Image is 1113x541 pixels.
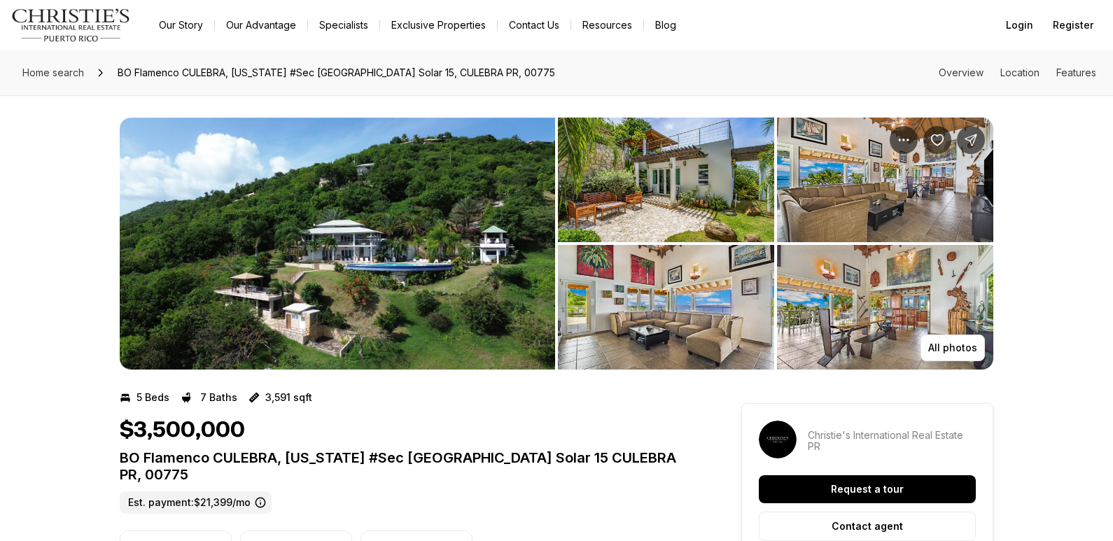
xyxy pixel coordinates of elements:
h1: $3,500,000 [120,417,245,444]
p: All photos [928,342,977,353]
p: 5 Beds [136,392,169,403]
button: Save Property: BO Flamenco CULEBRA, PUERTO RICO #Sec La Quintas Solar 15 [923,126,951,154]
button: Share Property: BO Flamenco CULEBRA, PUERTO RICO #Sec La Quintas Solar 15 [957,126,985,154]
a: Resources [571,15,643,35]
button: View image gallery [777,118,993,242]
a: Our Advantage [215,15,307,35]
button: Login [997,11,1042,39]
a: Our Story [148,15,214,35]
p: Christie's International Real Estate PR [808,430,976,452]
button: All photos [920,335,985,361]
nav: Page section menu [939,67,1096,78]
button: View image gallery [777,245,993,370]
button: Property options [890,126,918,154]
a: Skip to: Features [1056,66,1096,78]
span: Register [1053,20,1093,31]
img: logo [11,8,131,42]
button: Contact Us [498,15,570,35]
button: Register [1044,11,1102,39]
li: 1 of 13 [120,118,555,370]
p: Request a tour [831,484,904,495]
span: Home search [22,66,84,78]
a: Exclusive Properties [380,15,497,35]
p: BO Flamenco CULEBRA, [US_STATE] #Sec [GEOGRAPHIC_DATA] Solar 15 CULEBRA PR, 00775 [120,449,691,483]
button: View image gallery [558,245,774,370]
a: Specialists [308,15,379,35]
span: BO Flamenco CULEBRA, [US_STATE] #Sec [GEOGRAPHIC_DATA] Solar 15, CULEBRA PR, 00775 [112,62,561,84]
a: Blog [644,15,687,35]
p: 3,591 sqft [265,392,312,403]
button: Request a tour [759,475,976,503]
a: Skip to: Location [1000,66,1039,78]
label: Est. payment: $21,399/mo [120,491,272,514]
a: Skip to: Overview [939,66,983,78]
div: Listing Photos [120,118,993,370]
p: Contact agent [832,521,903,532]
li: 2 of 13 [558,118,993,370]
button: Contact agent [759,512,976,541]
a: Home search [17,62,90,84]
button: 7 Baths [181,386,237,409]
p: 7 Baths [200,392,237,403]
span: Login [1006,20,1033,31]
button: View image gallery [120,118,555,370]
button: View image gallery [558,118,774,242]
